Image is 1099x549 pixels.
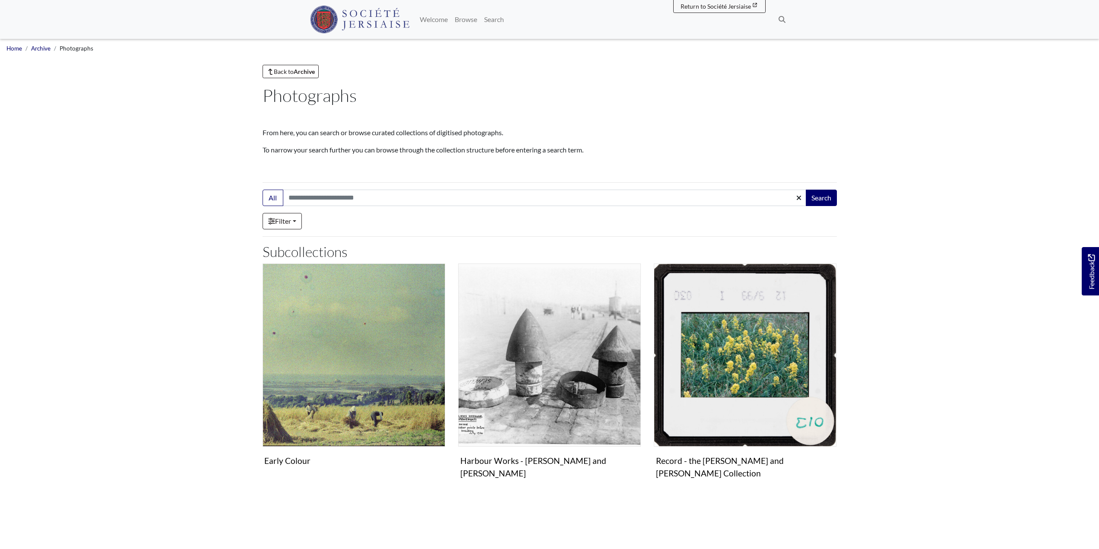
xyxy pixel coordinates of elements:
button: Search [806,190,837,206]
p: To narrow your search further you can browse through the collection structure before entering a s... [263,145,837,155]
a: Archive [31,45,51,52]
h2: Subcollections [263,244,837,260]
span: Photographs [60,45,93,52]
a: Search [481,11,507,28]
a: Société Jersiaise logo [310,3,410,35]
section: Subcollections [263,263,837,505]
span: Feedback [1086,254,1096,289]
a: Early Colour Early Colour [263,263,445,469]
a: Harbour Works - Victoria and Albert Piers Harbour Works - [PERSON_NAME] and [PERSON_NAME] [458,263,641,482]
a: Welcome [416,11,451,28]
div: Subcollection [647,263,843,495]
img: Harbour Works - Victoria and Albert Piers [458,263,641,446]
h1: Photographs [263,85,837,106]
span: Return to Société Jersiaise [681,3,751,10]
input: Search this collection... [283,190,807,206]
img: Early Colour [263,263,445,446]
a: Filter [263,213,302,229]
a: Browse [451,11,481,28]
a: Home [6,45,22,52]
a: Record - the Roger and Margaret Long Collection Record - the [PERSON_NAME] and [PERSON_NAME] Coll... [654,263,836,482]
img: Record - the Roger and Margaret Long Collection [654,263,836,446]
img: Société Jersiaise [310,6,410,33]
div: Subcollection [256,263,452,495]
a: Would you like to provide feedback? [1082,247,1099,295]
a: Back toArchive [263,65,319,78]
strong: Archive [294,68,315,75]
button: All [263,190,283,206]
p: From here, you can search or browse curated collections of digitised photographs. [263,127,837,138]
div: Subcollection [452,263,647,495]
